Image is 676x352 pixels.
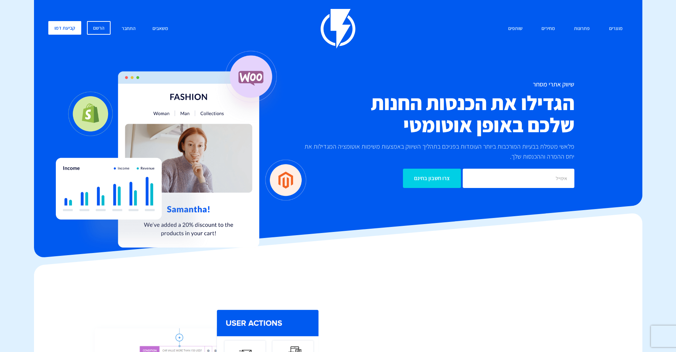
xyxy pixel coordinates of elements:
h1: שיווק אתרי מסחר [295,81,574,88]
h2: הגדילו את הכנסות החנות שלכם באופן אוטומטי [295,91,574,136]
input: אימייל [463,169,574,188]
a: מוצרים [604,21,628,36]
a: הרשם [87,21,111,35]
a: קביעת דמו [48,21,81,35]
p: פלאשי מטפלת בבעיות המורכבות ביותר העומדות בפניכם בתהליך השיווק באמצעות משימות אוטומציה המגדילות א... [295,142,574,162]
input: צרו חשבון בחינם [403,169,461,188]
a: שותפים [503,21,528,36]
a: מחירים [536,21,560,36]
a: התחבר [116,21,141,36]
a: משאבים [147,21,174,36]
a: פתרונות [569,21,595,36]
